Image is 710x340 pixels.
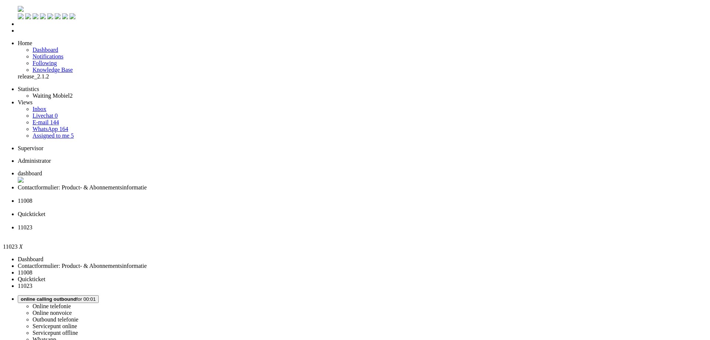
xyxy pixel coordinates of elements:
[18,21,707,27] li: Dashboard menu
[33,67,73,73] span: Knowledge Base
[18,276,707,283] li: Quickticket
[18,6,24,12] img: flow_omnibird.svg
[3,40,707,80] ul: dashboard menu items
[18,224,32,230] span: 11023
[18,158,707,164] li: Administrator
[18,145,707,152] li: Supervisor
[18,191,707,198] div: Close tab
[33,106,46,112] a: Inbox
[33,13,38,19] img: ic_m_inbox.svg
[18,86,707,92] li: Statistics
[25,13,31,19] img: ic_m_dashboard_white.svg
[18,198,707,211] li: 11008
[18,177,24,183] img: ic_close.svg
[18,40,707,47] li: Home menu item
[71,132,74,139] span: 5
[33,53,64,60] a: Notifications menu item
[18,177,707,184] div: Close tab
[33,112,53,119] span: Livechat
[18,269,707,276] li: 11008
[33,60,57,66] a: Following
[33,53,64,60] span: Notifications
[33,330,78,336] label: Servicepunt offline
[55,112,58,119] span: 0
[18,218,707,224] div: Close tab
[59,126,68,132] span: 164
[33,92,72,99] a: Waiting Mobiel
[18,283,707,289] li: 11023
[18,7,24,13] a: Omnidesk
[33,126,58,132] span: WhatsApp
[18,198,32,204] span: 11008
[18,256,707,263] li: Dashboard
[18,231,707,238] div: Close tab
[18,204,707,211] div: Close tab
[33,132,70,139] span: Assigned to me
[18,184,707,198] li: 10670
[33,310,72,316] label: Online nonvoice
[40,13,46,19] img: ic_m_inbox_white.svg
[70,92,72,99] span: 2
[18,170,707,184] li: Dashboard
[62,13,68,19] img: ic_m_settings.svg
[21,296,76,302] span: online calling outbound
[18,73,49,80] span: release_2.1.2
[18,211,707,224] li: Quickticket
[18,263,707,269] li: Contactformulier: Product- & Abonnementsinformatie
[55,13,61,19] img: ic_m_stats_white.svg
[3,243,17,250] span: 11023
[3,3,108,16] body: Rich Text Area. Press ALT-0 for help.
[19,243,23,250] i: X
[33,316,78,323] label: Outbound telefonie
[33,132,74,139] a: Assigned to me 5
[18,295,99,303] button: online calling outboundfor 00:01
[33,323,77,329] label: Servicepunt online
[18,99,707,106] li: Views
[18,13,24,19] img: ic_m_dashboard.svg
[33,119,59,125] a: E-mail 144
[50,119,59,125] span: 144
[33,119,49,125] span: E-mail
[47,13,53,19] img: ic_m_stats.svg
[21,296,96,302] span: for 00:01
[18,27,707,34] li: Tickets menu
[33,112,58,119] a: Livechat 0
[18,211,45,217] span: Quickticket
[33,67,73,73] a: Knowledge base
[18,224,707,238] li: 11023
[3,6,707,34] ul: Menu
[33,126,68,132] a: WhatsApp 164
[70,13,75,19] img: ic_m_settings_white.svg
[18,184,147,191] span: Contactformulier: Product- & Abonnementsinformatie
[18,170,42,176] span: dashboard
[33,303,71,309] label: Online telefonie
[33,47,58,53] span: Dashboard
[33,47,58,53] a: Dashboard menu item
